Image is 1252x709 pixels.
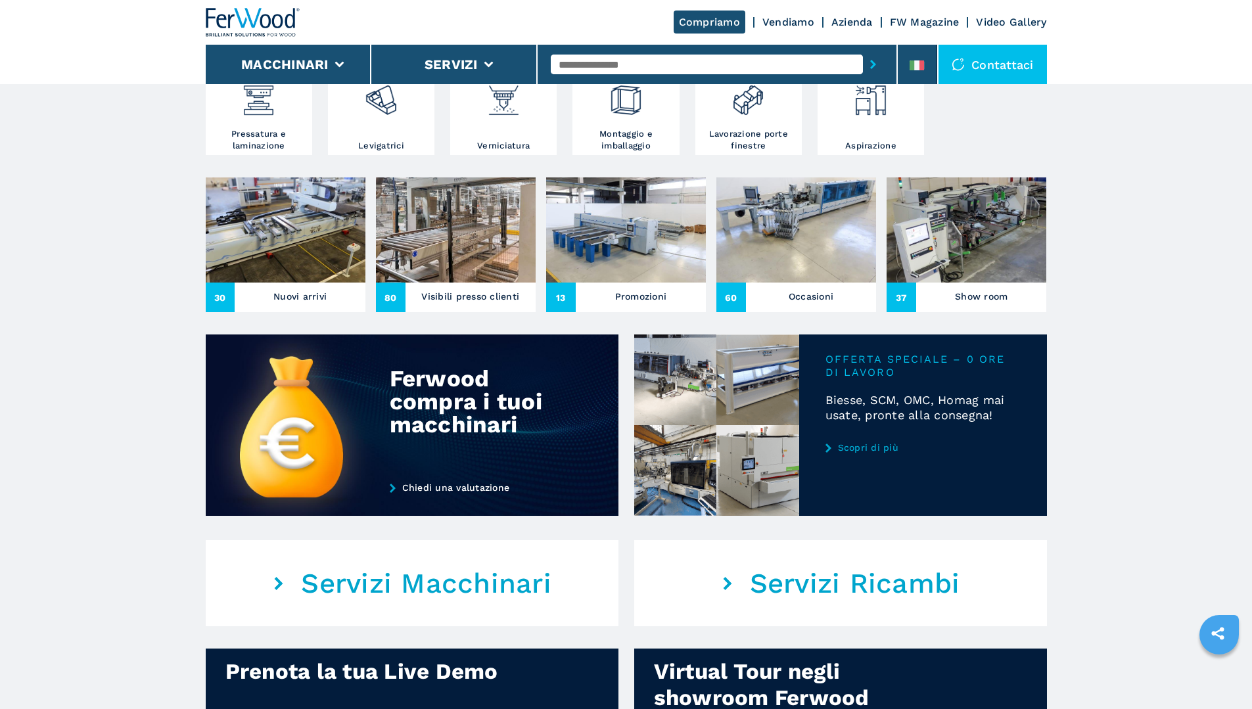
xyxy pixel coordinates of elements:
img: Nuovi arrivi [206,177,365,283]
h3: Occasioni [789,287,833,306]
a: FW Magazine [890,16,960,28]
span: 37 [887,283,916,312]
img: levigatrici_2.png [363,73,398,118]
h3: Promozioni [615,287,667,306]
img: verniciatura_1.png [486,73,521,118]
a: sharethis [1201,617,1234,650]
a: Compriamo [674,11,745,34]
button: Servizi [425,57,478,72]
button: Macchinari [241,57,329,72]
a: Chiedi una valutazione [390,482,571,493]
div: Prenota la tua Live Demo [225,658,524,685]
a: Nuovi arrivi30Nuovi arrivi [206,177,365,312]
h3: Verniciatura [477,140,530,152]
span: 60 [716,283,746,312]
a: Verniciatura [450,70,557,155]
span: 80 [376,283,406,312]
img: lavorazione_porte_finestre_2.png [731,73,766,118]
button: submit-button [863,49,883,80]
a: Scopri di più [825,442,1021,453]
h3: Visibili presso clienti [421,287,519,306]
div: Ferwood compra i tuoi macchinari [390,367,561,436]
a: Levigatrici [328,70,434,155]
em: Servizi Macchinari [301,567,551,600]
h3: Lavorazione porte finestre [699,128,799,152]
a: Video Gallery [976,16,1046,28]
img: pressa-strettoia.png [241,73,276,118]
img: Ferwood [206,8,300,37]
img: Occasioni [716,177,876,283]
a: Visibili presso clienti80Visibili presso clienti [376,177,536,312]
h3: Levigatrici [358,140,404,152]
em: Servizi Ricambi [750,567,960,600]
span: 13 [546,283,576,312]
img: Biesse, SCM, OMC, Homag mai usate, pronte alla consegna! [634,334,799,516]
a: Servizi Macchinari [206,540,618,626]
h3: Show room [955,287,1008,306]
a: Montaggio e imballaggio [572,70,679,155]
a: Azienda [831,16,873,28]
div: Contattaci [939,45,1047,84]
img: Promozioni [546,177,706,283]
img: montaggio_imballaggio_2.png [609,73,643,118]
h3: Nuovi arrivi [273,287,327,306]
img: Ferwood compra i tuoi macchinari [206,334,618,516]
a: Occasioni60Occasioni [716,177,876,312]
a: Aspirazione [818,70,924,155]
img: Show room [887,177,1046,283]
h3: Pressatura e laminazione [209,128,309,152]
a: Promozioni13Promozioni [546,177,706,312]
a: Vendiamo [762,16,814,28]
h3: Montaggio e imballaggio [576,128,676,152]
a: Pressatura e laminazione [206,70,312,155]
iframe: Chat [1196,650,1242,699]
a: Lavorazione porte finestre [695,70,802,155]
img: aspirazione_1.png [853,73,888,118]
span: 30 [206,283,235,312]
h3: Aspirazione [845,140,896,152]
img: Visibili presso clienti [376,177,536,283]
a: Servizi Ricambi [634,540,1047,626]
img: Contattaci [952,58,965,71]
a: Show room37Show room [887,177,1046,312]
